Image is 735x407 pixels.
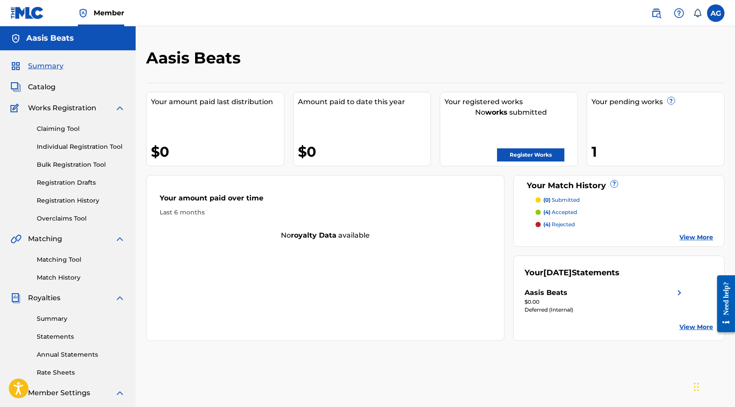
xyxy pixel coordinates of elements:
span: [DATE] [543,268,572,277]
strong: royalty data [291,231,336,239]
strong: works [485,108,507,116]
img: Top Rightsholder [78,8,88,18]
div: Your pending works [591,97,724,107]
div: Notifications [693,9,702,18]
div: Aasis Beats [525,288,567,298]
iframe: Chat Widget [691,365,735,407]
div: User Menu [707,4,724,22]
p: accepted [543,208,577,216]
img: right chevron icon [674,288,685,298]
div: 1 [591,142,724,161]
img: Summary [10,61,21,71]
span: Matching [28,234,62,244]
p: submitted [543,196,580,204]
img: expand [115,388,125,398]
a: Claiming Tool [37,124,125,133]
div: $0 [151,142,284,161]
h5: Aasis Beats [26,33,74,43]
div: Drag [694,374,699,400]
img: help [674,8,684,18]
div: Last 6 months [160,208,491,217]
div: Help [670,4,688,22]
a: (4) rejected [535,221,713,228]
span: Royalties [28,293,60,303]
a: Rate Sheets [37,368,125,377]
a: (4) accepted [535,208,713,216]
div: $0.00 [525,298,685,306]
div: Your registered works [444,97,577,107]
span: Summary [28,61,63,71]
a: Register Works [497,148,564,161]
a: Matching Tool [37,255,125,264]
a: Registration History [37,196,125,205]
span: (4) [543,209,550,215]
a: View More [679,233,713,242]
a: SummarySummary [10,61,63,71]
a: Registration Drafts [37,178,125,187]
a: Statements [37,332,125,341]
img: expand [115,103,125,113]
a: Match History [37,273,125,282]
img: Matching [10,234,21,244]
a: Aasis Beatsright chevron icon$0.00Deferred (Internal) [525,288,685,314]
a: View More [679,323,713,332]
div: Your Match History [525,180,713,192]
span: (0) [543,196,550,203]
div: Your amount paid over time [160,193,491,208]
a: Annual Statements [37,350,125,359]
div: No available [147,230,504,241]
a: Individual Registration Tool [37,142,125,151]
span: ? [611,180,618,187]
img: Accounts [10,33,21,44]
img: expand [115,234,125,244]
a: CatalogCatalog [10,82,56,92]
div: No submitted [444,107,577,118]
div: Your amount paid last distribution [151,97,284,107]
div: $0 [298,142,431,161]
img: Royalties [10,293,21,303]
h2: Aasis Beats [146,48,245,68]
span: ? [668,97,675,104]
iframe: Resource Center [710,268,735,340]
div: Your Statements [525,267,619,279]
a: (0) submitted [535,196,713,204]
img: search [651,8,661,18]
img: Catalog [10,82,21,92]
p: rejected [543,221,575,228]
div: Amount paid to date this year [298,97,431,107]
img: Works Registration [10,103,22,113]
a: Bulk Registration Tool [37,160,125,169]
div: Deferred (Internal) [525,306,685,314]
img: MLC Logo [10,7,44,19]
span: Member [94,8,124,18]
a: Public Search [647,4,665,22]
span: Member Settings [28,388,90,398]
span: Works Registration [28,103,96,113]
a: Summary [37,314,125,323]
span: Catalog [28,82,56,92]
a: Overclaims Tool [37,214,125,223]
img: expand [115,293,125,303]
span: (4) [543,221,550,228]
